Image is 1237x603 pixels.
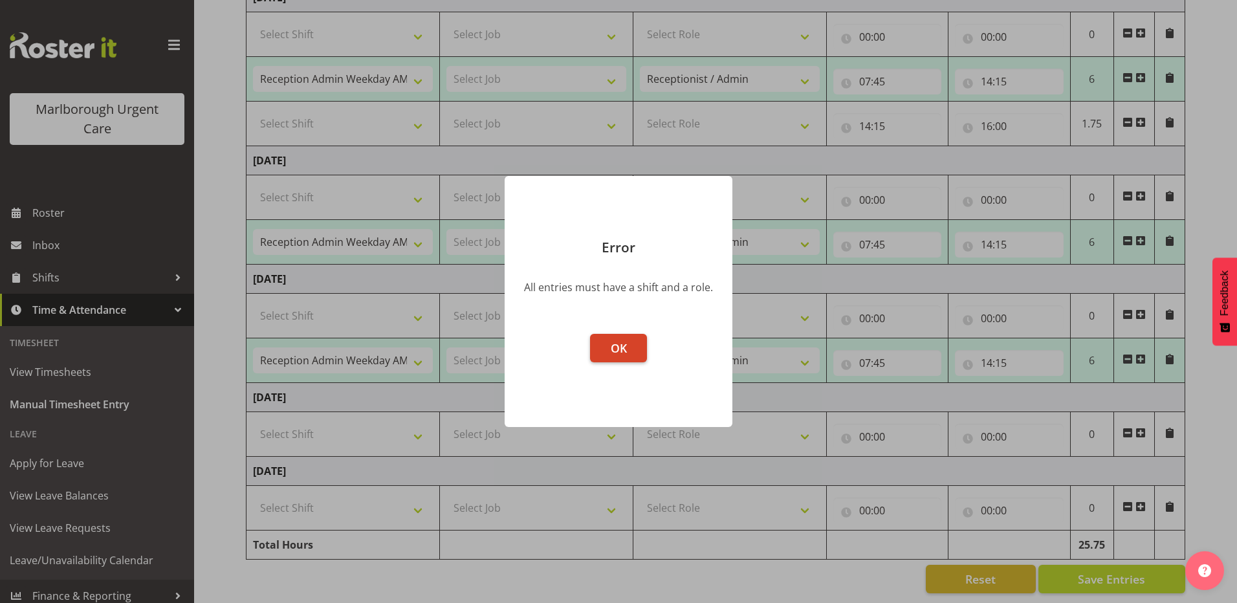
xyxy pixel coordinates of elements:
div: All entries must have a shift and a role. [524,280,713,295]
span: Feedback [1219,270,1231,316]
button: Feedback - Show survey [1212,258,1237,345]
button: OK [590,334,647,362]
p: Error [518,241,719,254]
span: OK [611,340,627,356]
img: help-xxl-2.png [1198,564,1211,577]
